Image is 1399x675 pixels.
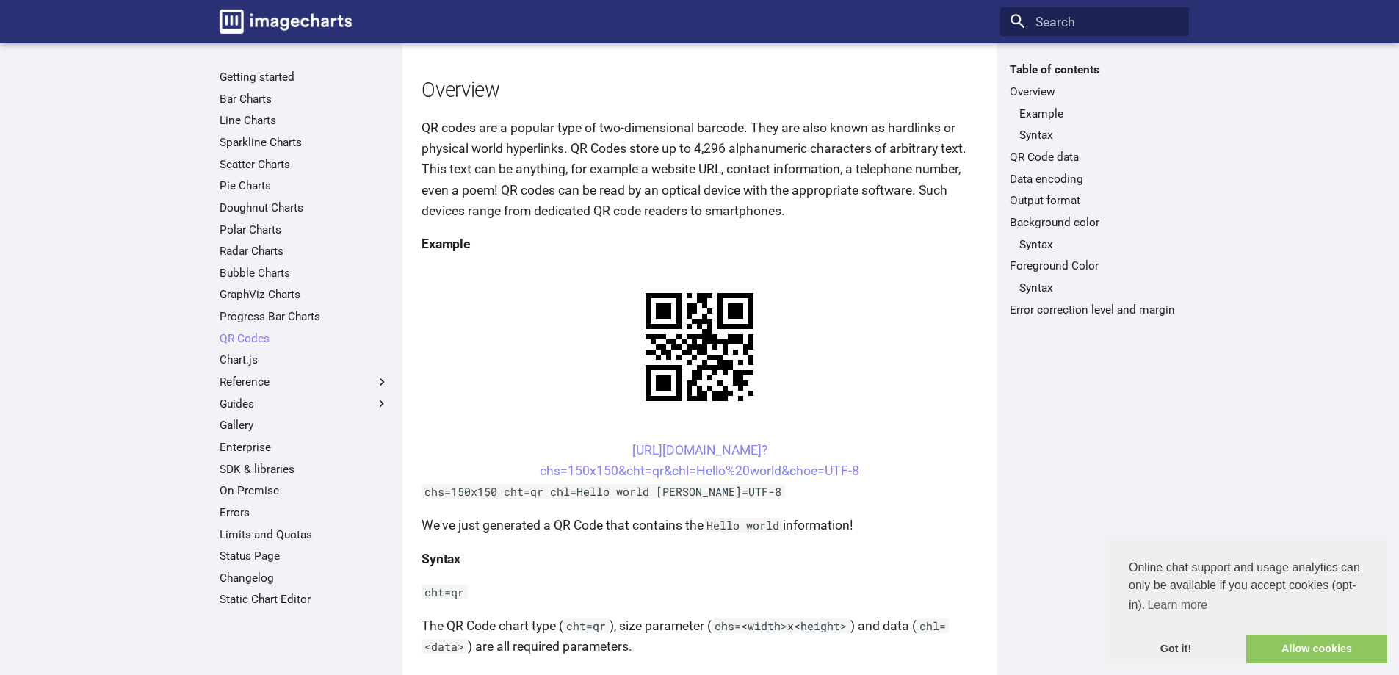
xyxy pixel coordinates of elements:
a: Example [1019,107,1179,121]
a: Chart.js [220,353,389,367]
a: Sparkline Charts [220,135,389,150]
p: The QR Code chart type ( ), size parameter ( ) and data ( ) are all required parameters. [422,616,977,657]
label: Reference [220,375,389,389]
a: Progress Bar Charts [220,309,389,324]
img: chart [620,267,779,427]
code: cht=qr [422,585,468,599]
p: QR codes are a popular type of two-dimensional barcode. They are also known as hardlinks or physi... [422,118,977,221]
h2: Overview [422,76,977,105]
a: allow cookies [1246,635,1387,664]
a: Syntax [1019,237,1179,252]
a: Pie Charts [220,178,389,193]
a: Data encoding [1010,172,1179,187]
a: [URL][DOMAIN_NAME]?chs=150x150&cht=qr&chl=Hello%20world&choe=UTF-8 [540,443,859,478]
a: On Premise [220,483,389,498]
a: Scatter Charts [220,157,389,172]
a: Bar Charts [220,92,389,107]
label: Table of contents [1000,62,1189,77]
a: SDK & libraries [220,462,389,477]
a: Changelog [220,571,389,585]
code: Hello world [704,518,783,533]
a: QR Code data [1010,150,1179,165]
a: Status Page [220,549,389,563]
a: Foreground Color [1010,259,1179,273]
a: Enterprise [220,440,389,455]
a: Gallery [220,418,389,433]
a: Output format [1010,193,1179,208]
span: Online chat support and usage analytics can only be available if you accept cookies (opt-in). [1129,559,1364,616]
a: learn more about cookies [1145,594,1210,616]
a: Errors [220,505,389,520]
a: Doughnut Charts [220,201,389,215]
a: Syntax [1019,281,1179,295]
nav: Foreground Color [1010,281,1179,295]
a: Image-Charts documentation [213,3,358,40]
a: Static Chart Editor [220,592,389,607]
div: cookieconsent [1105,535,1387,663]
a: GraphViz Charts [220,287,389,302]
a: Syntax [1019,128,1179,142]
a: Limits and Quotas [220,527,389,542]
p: We've just generated a QR Code that contains the information! [422,515,977,535]
label: Guides [220,397,389,411]
img: logo [220,10,352,34]
a: Polar Charts [220,223,389,237]
a: Bubble Charts [220,266,389,281]
input: Search [1000,7,1189,37]
nav: Background color [1010,237,1179,252]
code: chs=150x150 cht=qr chl=Hello world [PERSON_NAME]=UTF-8 [422,484,785,499]
nav: Table of contents [1000,62,1189,317]
a: Overview [1010,84,1179,99]
nav: Overview [1010,107,1179,143]
a: dismiss cookie message [1105,635,1246,664]
a: Background color [1010,215,1179,230]
h4: Example [422,234,977,254]
a: QR Codes [220,331,389,346]
a: Line Charts [220,113,389,128]
code: cht=qr [563,618,610,633]
code: chs=<width>x<height> [712,618,850,633]
a: Radar Charts [220,244,389,259]
a: Getting started [220,70,389,84]
a: Error correction level and margin [1010,303,1179,317]
h4: Syntax [422,549,977,569]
